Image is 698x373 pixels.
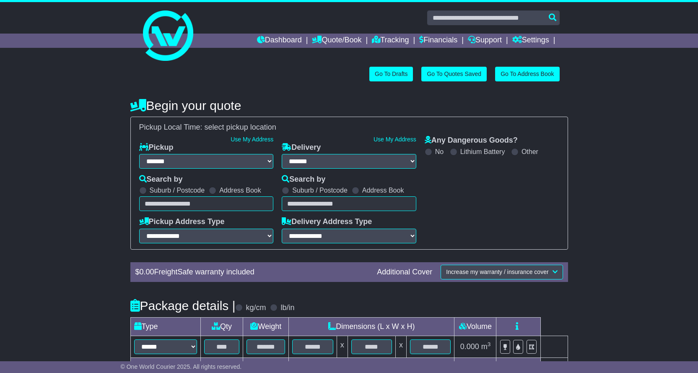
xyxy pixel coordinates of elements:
[282,217,372,227] label: Delivery Address Type
[512,34,549,48] a: Settings
[282,175,325,184] label: Search by
[219,186,261,194] label: Address Book
[374,136,416,143] a: Use My Address
[130,99,568,112] h4: Begin your quote
[460,342,479,351] span: 0.000
[522,148,538,156] label: Other
[446,269,548,275] span: Increase my warranty / insurance cover
[282,143,321,152] label: Delivery
[425,136,518,145] label: Any Dangerous Goods?
[246,303,266,313] label: kg/cm
[200,317,243,336] td: Qty
[362,186,404,194] label: Address Book
[139,175,183,184] label: Search by
[121,363,242,370] span: © One World Courier 2025. All rights reserved.
[205,123,276,131] span: select pickup location
[243,317,289,336] td: Weight
[421,67,487,81] a: Go To Quotes Saved
[231,136,273,143] a: Use My Address
[150,186,205,194] label: Suburb / Postcode
[454,317,496,336] td: Volume
[130,317,200,336] td: Type
[312,34,361,48] a: Quote/Book
[481,342,491,351] span: m
[495,67,559,81] a: Go To Address Book
[139,217,225,227] label: Pickup Address Type
[280,303,294,313] label: lb/in
[488,341,491,347] sup: 3
[468,34,502,48] a: Support
[130,299,236,313] h4: Package details |
[441,265,563,279] button: Increase my warranty / insurance cover
[435,148,444,156] label: No
[289,317,454,336] td: Dimensions (L x W x H)
[369,67,413,81] a: Go To Drafts
[139,143,174,152] label: Pickup
[257,34,302,48] a: Dashboard
[373,268,436,277] div: Additional Cover
[460,148,505,156] label: Lithium Battery
[396,336,407,357] td: x
[135,123,563,132] div: Pickup Local Time:
[292,186,348,194] label: Suburb / Postcode
[337,336,348,357] td: x
[131,268,373,277] div: $ FreightSafe warranty included
[140,268,154,276] span: 0.00
[419,34,457,48] a: Financials
[372,34,409,48] a: Tracking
